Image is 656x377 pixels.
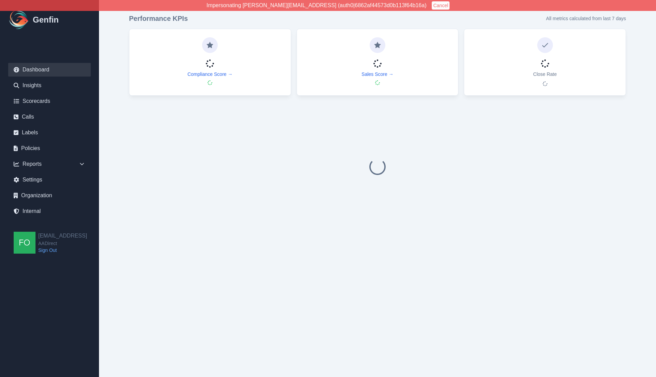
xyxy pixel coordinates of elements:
a: Settings [8,173,91,187]
a: Policies [8,142,91,155]
div: Reports [8,157,91,171]
a: Internal [8,204,91,218]
img: founders@genfin.ai [14,232,35,254]
img: Logo [8,9,30,31]
a: Sales Score → [361,71,393,78]
a: Labels [8,126,91,139]
h3: Performance KPIs [129,14,188,23]
a: Sign Out [38,247,87,254]
a: Calls [8,110,91,124]
h1: Genfin [33,14,59,25]
a: Insights [8,79,91,92]
a: Dashboard [8,63,91,77]
a: Scorecards [8,94,91,108]
h2: [EMAIL_ADDRESS] [38,232,87,240]
span: AADirect [38,240,87,247]
p: All metrics calculated from last 7 days [546,15,626,22]
p: Close Rate [533,71,557,78]
a: Compliance Score → [187,71,232,78]
a: Organization [8,189,91,202]
button: Cancel [432,1,450,10]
